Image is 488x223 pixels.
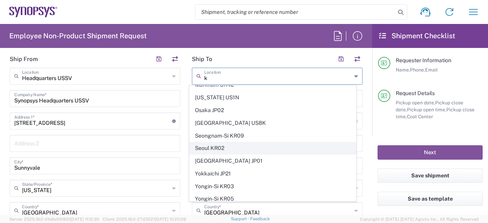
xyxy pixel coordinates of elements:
button: Save as template [378,192,483,206]
a: Feedback [250,216,270,221]
span: Phone, [410,67,425,73]
span: Seoul KR02 [190,142,356,154]
span: Pickup open time, [407,107,446,112]
button: Next [378,145,483,160]
h2: Employee Non-Product Shipment Request [9,31,147,41]
input: Shipment, tracking or reference number [195,5,395,19]
span: Email [425,67,438,73]
span: Name, [396,67,410,73]
h2: Ship From [10,55,38,63]
span: Cost Center [407,114,433,119]
span: Pickup open date, [396,100,435,106]
span: [GEOGRAPHIC_DATA] US8K [190,117,356,129]
span: Yongin-Si KR03 [190,180,356,192]
a: Support [231,216,250,221]
span: Requester Information [396,57,451,63]
span: Request Details [396,90,435,96]
span: [US_STATE] US1N [190,92,356,104]
span: [GEOGRAPHIC_DATA] JP01 [190,155,356,167]
button: Save shipment [378,169,483,183]
h2: Shipment Checklist [379,31,455,41]
span: [DATE] 11:12:30 [70,217,99,221]
span: Yokkaichi JP21 [190,168,356,180]
span: Server: 2025.18.0-d1e9a510831 [9,217,99,221]
span: Osaka JP02 [190,104,356,116]
span: Client: 2025.18.0-27d3021 [103,217,186,221]
span: Copyright © [DATE]-[DATE] Agistix Inc., All Rights Reserved [360,216,479,223]
span: Seongnam-Si KR09 [190,130,356,142]
h2: Ship To [192,55,212,63]
span: Yongin-Si KR05 [190,193,356,205]
span: [DATE] 10:20:09 [155,217,186,221]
